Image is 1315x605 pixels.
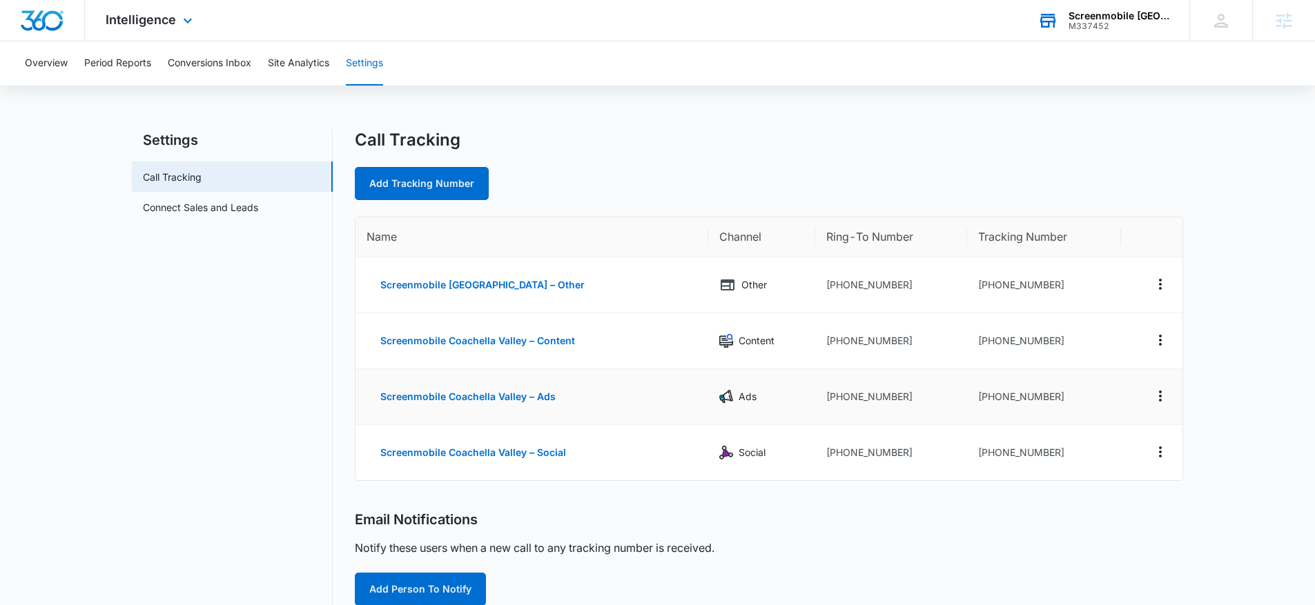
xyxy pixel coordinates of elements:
button: Settings [346,41,383,86]
td: [PHONE_NUMBER] [967,313,1121,369]
button: Overview [25,41,68,86]
button: Site Analytics [268,41,329,86]
td: [PHONE_NUMBER] [815,257,966,313]
img: Content [719,334,733,348]
th: Ring-To Number [815,217,966,257]
td: [PHONE_NUMBER] [967,257,1121,313]
td: [PHONE_NUMBER] [967,425,1121,480]
h1: Call Tracking [355,130,460,150]
td: [PHONE_NUMBER] [967,369,1121,425]
div: account id [1069,21,1169,31]
button: Conversions Inbox [168,41,251,86]
h2: Settings [132,130,333,150]
p: Ads [739,389,757,404]
button: Screenmobile Coachella Valley – Social [367,436,580,469]
th: Channel [708,217,815,257]
button: Period Reports [84,41,151,86]
p: Notify these users when a new call to any tracking number is received. [355,539,714,556]
button: Screenmobile Coachella Valley – Ads [367,380,569,413]
button: Screenmobile [GEOGRAPHIC_DATA] – Other [367,268,598,301]
a: Call Tracking [143,170,202,184]
p: Social [739,445,766,460]
th: Tracking Number [967,217,1121,257]
a: Connect Sales and Leads [143,200,258,215]
img: Social [719,446,733,459]
th: Name [355,217,708,257]
td: [PHONE_NUMBER] [815,425,966,480]
button: Actions [1149,329,1171,351]
span: Intelligence [106,12,176,27]
p: Other [741,277,767,292]
h2: Email Notifications [355,511,478,528]
button: Actions [1149,385,1171,407]
div: account name [1069,10,1169,21]
a: Add Tracking Number [355,167,489,200]
td: [PHONE_NUMBER] [815,369,966,425]
button: Actions [1149,441,1171,463]
button: Screenmobile Coachella Valley – Content [367,324,589,357]
button: Actions [1149,273,1171,295]
p: Content [739,333,775,348]
img: Ads [719,390,733,404]
td: [PHONE_NUMBER] [815,313,966,369]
